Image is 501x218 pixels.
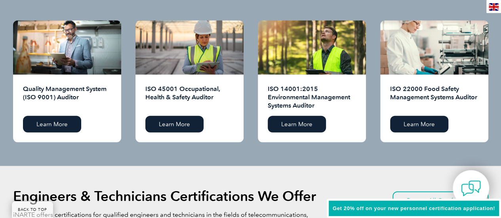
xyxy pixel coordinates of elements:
[268,85,356,110] h2: ISO 14001:2015 Environmental Management Systems Auditor
[390,85,478,110] h2: ISO 22000 Food Safety Management Systems Auditor
[489,3,499,11] img: en
[23,85,111,110] h2: Quality Management System (ISO 9001) Auditor
[13,190,316,203] h2: Engineers & Technicians Certifications We Offer
[145,116,204,133] a: Learn More
[390,116,448,133] a: Learn More
[392,191,488,210] a: Browse All Certifications
[145,85,234,110] h2: ISO 45001 Occupational, Health & Safety Auditor
[333,205,495,211] span: Get 20% off on your new personnel certification application!
[268,116,326,133] a: Learn More
[23,116,81,133] a: Learn More
[461,178,481,198] img: contact-chat.png
[12,201,53,218] a: BACK TO TOP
